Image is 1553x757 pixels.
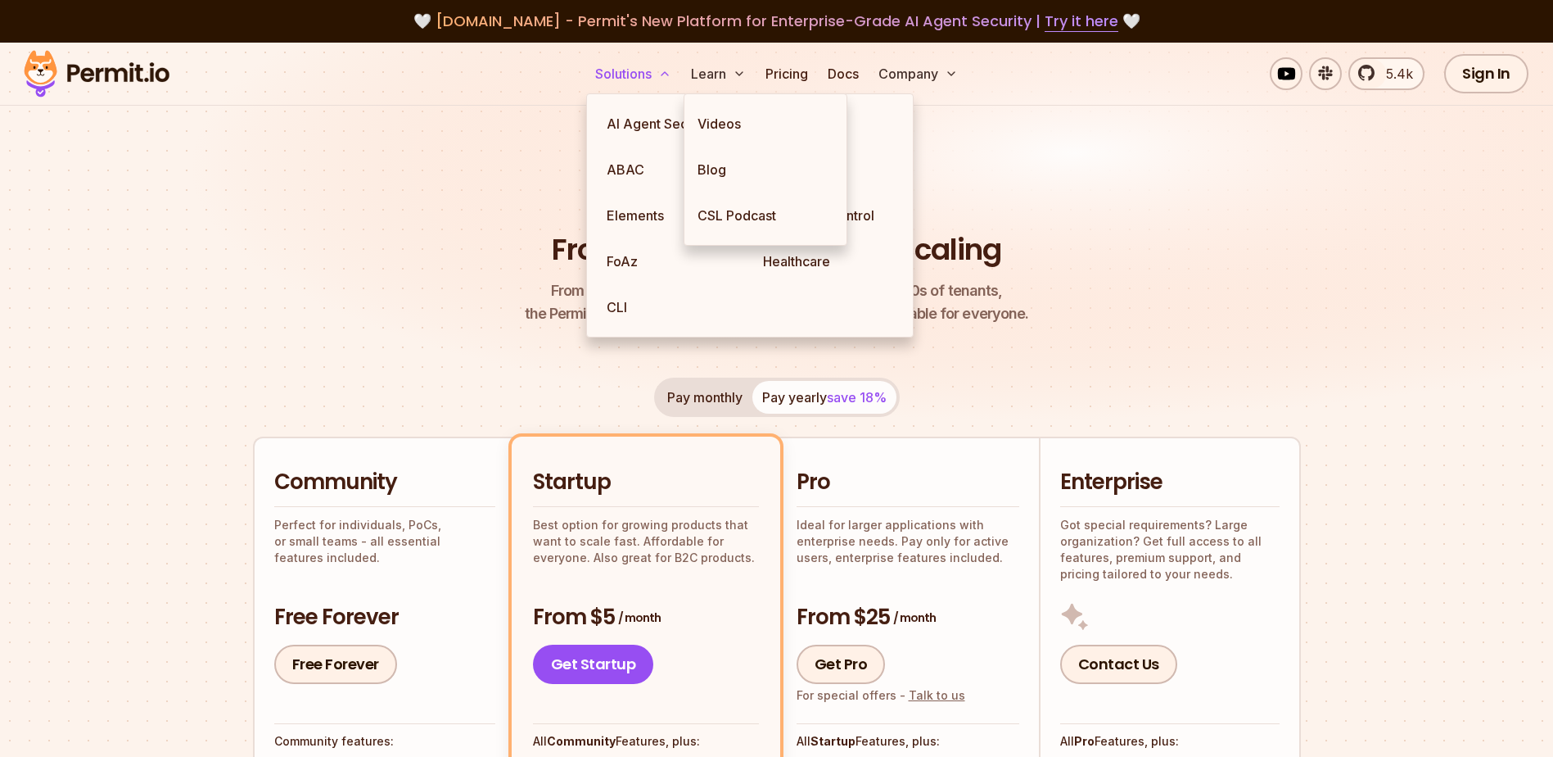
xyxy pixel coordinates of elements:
[274,603,495,632] h3: Free Forever
[821,57,865,90] a: Docs
[684,57,752,90] button: Learn
[39,10,1514,33] div: 🤍 🤍
[594,147,750,193] a: ABAC
[759,57,815,90] a: Pricing
[797,645,886,684] a: Get Pro
[797,468,1019,497] h2: Pro
[533,517,759,566] p: Best option for growing products that want to scale fast. Affordable for everyone. Also great for...
[1045,11,1118,32] a: Try it here
[750,238,906,284] a: Healthcare
[657,381,752,414] button: Pay monthly
[797,517,1019,566] p: Ideal for larger applications with enterprise needs. Pay only for active users, enterprise featur...
[436,11,1118,31] span: [DOMAIN_NAME] - Permit's New Platform for Enterprise-Grade AI Agent Security |
[274,517,495,566] p: Perfect for individuals, PoCs, or small teams - all essential features included.
[1060,645,1177,684] a: Contact Us
[1060,733,1280,750] h4: All Features, plus:
[618,610,661,626] span: / month
[525,279,1029,302] span: From a startup with 100 users to an enterprise with 1000s of tenants,
[589,57,678,90] button: Solutions
[274,733,495,750] h4: Community features:
[1060,468,1280,497] h2: Enterprise
[533,468,759,497] h2: Startup
[594,193,750,238] a: Elements
[909,688,965,702] a: Talk to us
[274,468,495,497] h2: Community
[274,645,397,684] a: Free Forever
[594,238,750,284] a: FoAz
[872,57,964,90] button: Company
[684,193,846,238] a: CSL Podcast
[1444,54,1528,93] a: Sign In
[533,645,654,684] a: Get Startup
[1060,517,1280,582] p: Got special requirements? Large organization? Get full access to all features, premium support, a...
[684,101,846,147] a: Videos
[1348,57,1424,90] a: 5.4k
[533,603,759,632] h3: From $5
[1074,734,1095,748] strong: Pro
[797,733,1019,750] h4: All Features, plus:
[594,284,750,330] a: CLI
[797,687,965,704] div: For special offers -
[594,101,750,147] a: AI Agent Security
[16,46,177,102] img: Permit logo
[893,610,936,626] span: / month
[552,229,1001,270] h1: From Free to Predictable Scaling
[810,734,856,748] strong: Startup
[533,733,759,750] h4: All Features, plus:
[525,279,1029,325] p: the Permit pricing model is simple, transparent, and affordable for everyone.
[684,147,846,193] a: Blog
[1376,64,1413,84] span: 5.4k
[547,734,616,748] strong: Community
[797,603,1019,632] h3: From $25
